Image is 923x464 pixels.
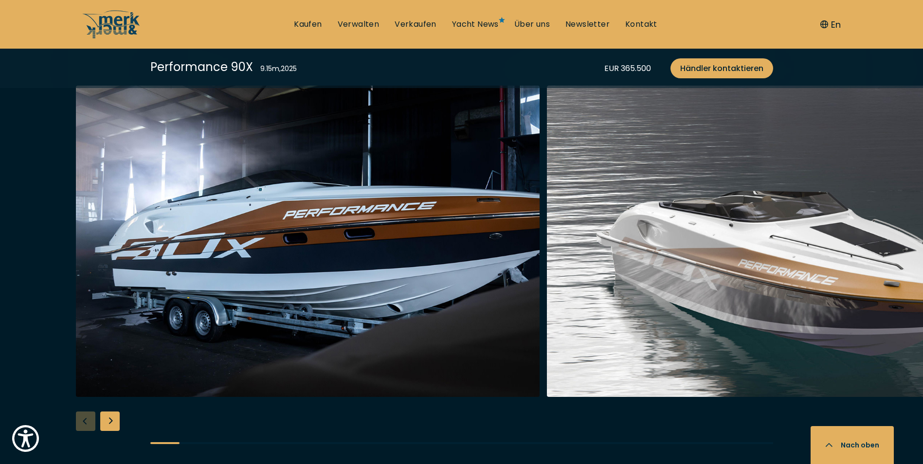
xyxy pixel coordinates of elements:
a: Kaufen [294,19,322,30]
div: 9.15 m , 2025 [260,64,297,74]
div: Next slide [100,411,120,431]
a: Verwalten [338,19,380,30]
span: Händler kontaktieren [680,62,763,74]
a: Händler kontaktieren [670,58,773,78]
div: Performance 90X [150,58,253,75]
button: Show Accessibility Preferences [10,423,41,454]
button: En [820,18,841,31]
a: Verkaufen [395,19,436,30]
a: Über uns [514,19,550,30]
a: Kontakt [625,19,657,30]
a: Newsletter [565,19,610,30]
a: Yacht News [452,19,499,30]
img: Merk&Merk [76,86,540,397]
button: Nach oben [811,426,894,464]
div: EUR 365.500 [604,62,651,74]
